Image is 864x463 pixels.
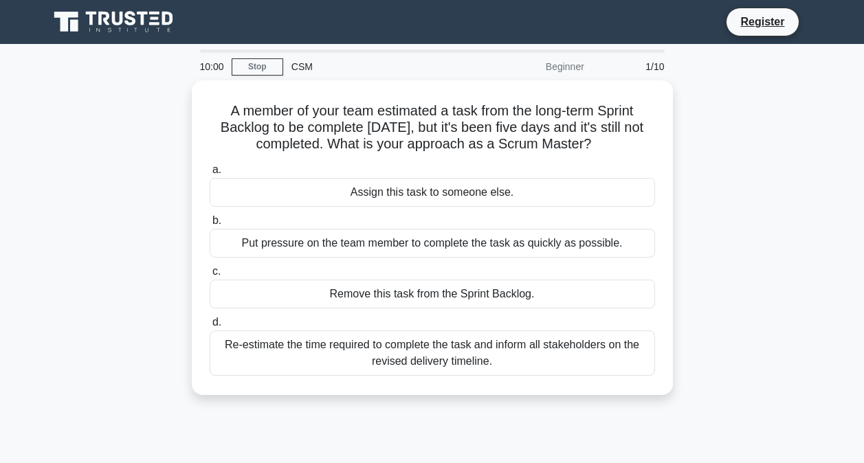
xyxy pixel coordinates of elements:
[210,178,655,207] div: Assign this task to someone else.
[232,58,283,76] a: Stop
[208,102,656,153] h5: A member of your team estimated a task from the long-term Sprint Backlog to be complete [DATE], b...
[592,53,673,80] div: 1/10
[472,53,592,80] div: Beginner
[212,163,221,175] span: a.
[283,53,472,80] div: CSM
[212,265,221,277] span: c.
[212,316,221,328] span: d.
[192,53,232,80] div: 10:00
[732,13,793,30] a: Register
[210,330,655,376] div: Re-estimate the time required to complete the task and inform all stakeholders on the revised del...
[210,280,655,308] div: Remove this task from the Sprint Backlog.
[210,229,655,258] div: Put pressure on the team member to complete the task as quickly as possible.
[212,214,221,226] span: b.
